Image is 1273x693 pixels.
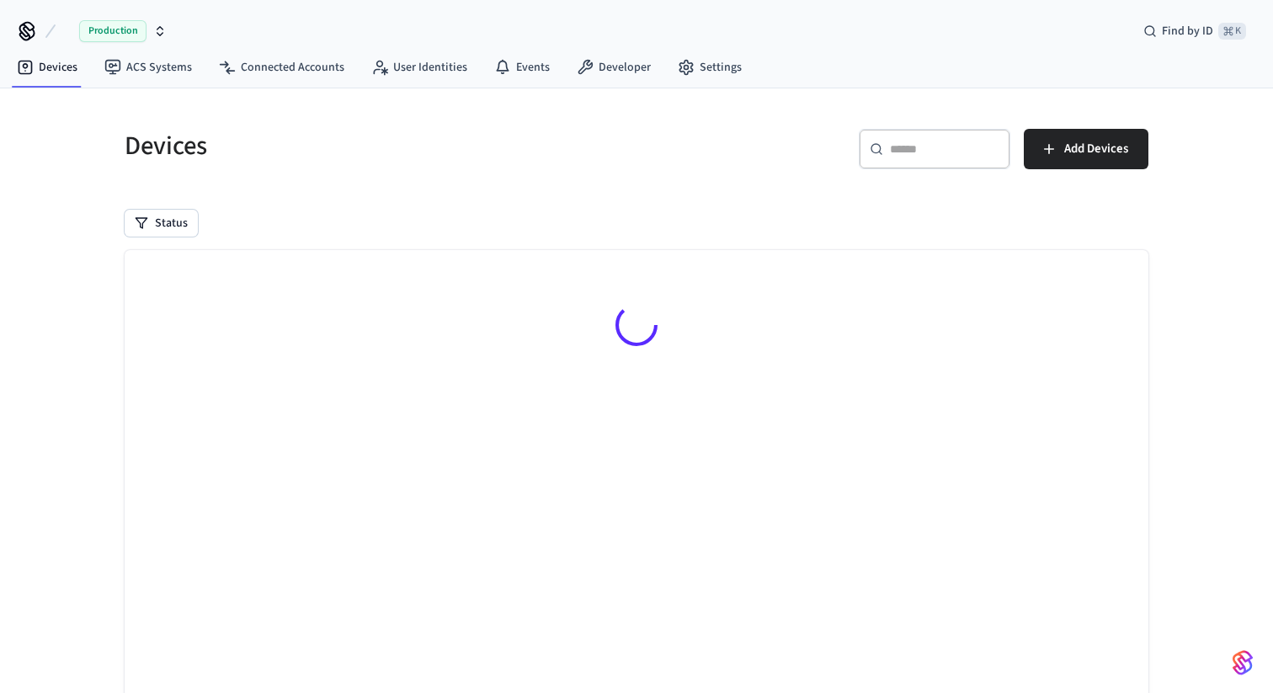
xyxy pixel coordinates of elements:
[205,52,358,83] a: Connected Accounts
[358,52,481,83] a: User Identities
[1130,16,1260,46] div: Find by ID⌘ K
[1218,23,1246,40] span: ⌘ K
[1064,138,1128,160] span: Add Devices
[91,52,205,83] a: ACS Systems
[481,52,563,83] a: Events
[1162,23,1213,40] span: Find by ID
[79,20,146,42] span: Production
[563,52,664,83] a: Developer
[1233,649,1253,676] img: SeamLogoGradient.69752ec5.svg
[1024,129,1148,169] button: Add Devices
[125,210,198,237] button: Status
[125,129,626,163] h5: Devices
[664,52,755,83] a: Settings
[3,52,91,83] a: Devices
